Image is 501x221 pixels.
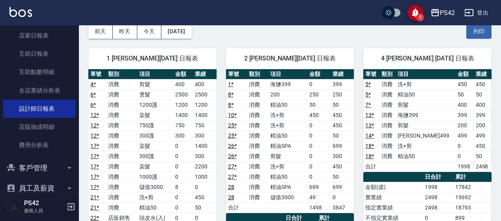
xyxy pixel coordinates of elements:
td: 1200 [173,100,193,110]
th: 類別 [247,69,268,79]
td: 0 [456,141,473,151]
td: 0 [307,151,331,161]
td: 8 [173,182,193,192]
td: 1400 [193,141,217,151]
th: 金額 [456,69,473,79]
td: 50 [331,100,354,110]
td: 49 [307,192,331,202]
td: 1998 [456,161,473,172]
a: 費用分析表 [3,136,76,154]
img: Person [6,199,22,215]
td: 50 [474,89,492,100]
td: 300護 [137,151,173,161]
td: 消費 [106,151,137,161]
td: 消費 [247,100,268,110]
td: 燙髮 [137,89,173,100]
span: 1 [PERSON_NAME][DATE] 日報表 [98,55,207,62]
td: 300 [331,151,354,161]
th: 類別 [379,69,396,79]
td: 17842 [453,182,492,192]
td: 消費 [247,79,268,89]
td: 精油50 [268,172,307,182]
td: 499 [474,130,492,141]
a: 店販抽成明細 [3,118,76,136]
td: 消費 [247,141,268,151]
th: 金額 [173,69,193,79]
td: 300 [173,130,193,141]
th: 項目 [268,69,307,79]
td: 洗+剪 [137,192,173,202]
td: 儲值3000 [137,182,173,192]
td: 50 [331,130,354,141]
td: 儲值3000 [268,192,307,202]
td: 消費 [379,130,396,141]
td: 染髮 [137,161,173,172]
td: 0 [173,202,193,213]
td: 消費 [106,120,137,130]
th: 單號 [88,69,106,79]
td: 精油50 [396,151,456,161]
button: 列印 [466,24,492,39]
button: 前天 [88,24,113,39]
td: 指定實業績 [363,202,423,213]
td: 2200 [193,161,217,172]
td: 洗+剪 [268,161,307,172]
td: 消費 [379,151,396,161]
td: 50 [193,202,217,213]
td: 精油50 [396,89,456,100]
td: 399 [474,110,492,120]
td: 499 [456,130,473,141]
td: 消費 [106,100,137,110]
td: 1498 [307,202,331,213]
td: 300 [193,130,217,141]
td: 洗+剪 [268,110,307,120]
td: 300護 [137,130,173,141]
td: 2500 [173,89,193,100]
td: 染髮 [137,141,173,151]
a: 店家日報表 [3,26,76,45]
td: 50 [474,151,492,161]
span: 4 [PERSON_NAME] [DATE] 日報表 [373,55,482,62]
table: a dense table [363,69,492,172]
td: 2498 [423,192,453,202]
span: 1 [416,13,424,21]
td: 450 [331,110,354,120]
td: 消費 [106,110,137,120]
p: 服務人員 [24,207,64,214]
button: save [408,5,423,21]
td: 剪髮 [137,79,173,89]
table: a dense table [226,69,354,213]
td: 450 [307,110,331,120]
button: [DATE] [161,24,191,39]
td: 0 [307,130,331,141]
td: 消費 [379,110,396,120]
td: 0 [331,192,354,202]
button: 登出 [461,6,492,20]
td: 精油50 [268,100,307,110]
td: 250 [307,89,331,100]
td: 750 [173,120,193,130]
button: 今天 [137,24,162,39]
th: 單號 [226,69,247,79]
td: 0 [307,79,331,89]
td: 699 [331,182,354,192]
td: 海鹽399 [268,79,307,89]
td: 染髮 [137,110,173,120]
td: 399 [456,110,473,120]
td: 消費 [247,130,268,141]
td: 400 [456,100,473,110]
td: 消費 [106,192,137,202]
td: 450 [474,79,492,89]
td: 400 [193,79,217,89]
td: 399 [331,79,354,89]
td: 50 [456,89,473,100]
td: 0 [193,182,217,192]
td: 1000護 [137,172,173,182]
td: 消費 [379,100,396,110]
td: 1400 [193,110,217,120]
td: 消費 [106,182,137,192]
td: 消費 [247,172,268,182]
td: 400 [474,100,492,110]
td: 1998 [423,182,453,192]
td: 450 [193,192,217,202]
